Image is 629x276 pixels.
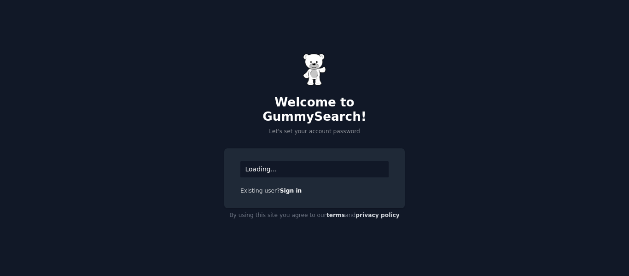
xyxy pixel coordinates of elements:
[224,128,405,136] p: Let's set your account password
[355,212,400,218] a: privacy policy
[224,95,405,124] h2: Welcome to GummySearch!
[303,53,326,86] img: Gummy Bear
[240,161,389,177] div: Loading...
[240,188,280,194] span: Existing user?
[224,208,405,223] div: By using this site you agree to our and
[280,188,302,194] a: Sign in
[326,212,345,218] a: terms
